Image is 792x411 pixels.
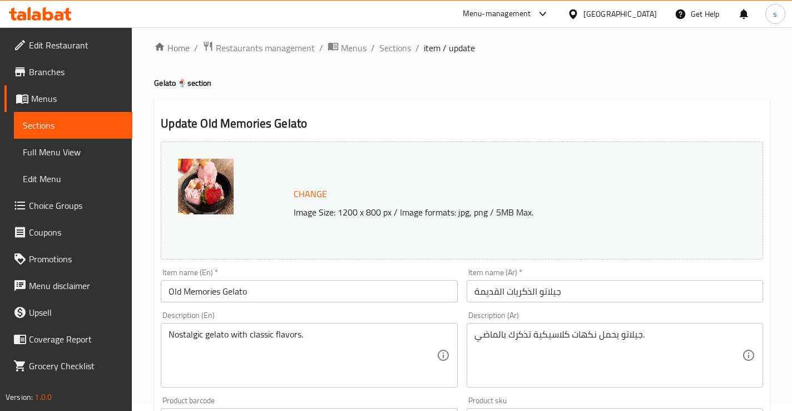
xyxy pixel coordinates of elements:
[29,306,123,319] span: Upsell
[6,390,33,404] span: Version:
[289,205,715,219] p: Image Size: 1200 x 800 px / Image formats: jpg, png / 5MB Max.
[4,326,132,353] a: Coverage Report
[14,139,132,165] a: Full Menu View
[424,41,475,55] span: item / update
[161,115,763,132] h2: Update Old Memories Gelato
[154,41,770,55] nav: breadcrumb
[29,65,123,79] span: Branches
[379,41,411,55] a: Sections
[154,77,770,89] h4: Gelato 🍨 section
[294,186,327,202] span: Change
[29,332,123,346] span: Coverage Report
[31,92,123,105] span: Menus
[169,329,436,382] textarea: Nostalgic gelato with classic flavors.
[34,390,52,404] span: 1.0.0
[4,85,132,112] a: Menus
[4,246,132,272] a: Promotions
[29,359,123,373] span: Grocery Checklist
[4,192,132,219] a: Choice Groups
[29,38,123,52] span: Edit Restaurant
[289,183,331,205] button: Change
[14,112,132,139] a: Sections
[4,272,132,299] a: Menu disclaimer
[14,165,132,192] a: Edit Menu
[319,41,323,55] li: /
[463,7,531,21] div: Menu-management
[23,119,123,132] span: Sections
[154,41,190,55] a: Home
[371,41,375,55] li: /
[467,280,763,302] input: Enter name Ar
[4,219,132,246] a: Coupons
[4,299,132,326] a: Upsell
[29,199,123,212] span: Choice Groups
[773,8,777,20] span: s
[29,252,123,266] span: Promotions
[29,279,123,292] span: Menu disclaimer
[216,41,315,55] span: Restaurants management
[474,329,742,382] textarea: جيلاتو يحمل نكهات كلاسيكية تذكرك بالماضي.
[583,8,657,20] div: [GEOGRAPHIC_DATA]
[29,226,123,239] span: Coupons
[4,353,132,379] a: Grocery Checklist
[23,172,123,185] span: Edit Menu
[178,159,234,214] img: Gelato_ice_cream_old_time638898468467197053.jpg
[202,41,315,55] a: Restaurants management
[4,58,132,85] a: Branches
[341,41,367,55] span: Menus
[23,145,123,159] span: Full Menu View
[194,41,198,55] li: /
[4,32,132,58] a: Edit Restaurant
[328,41,367,55] a: Menus
[415,41,419,55] li: /
[161,280,457,302] input: Enter name En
